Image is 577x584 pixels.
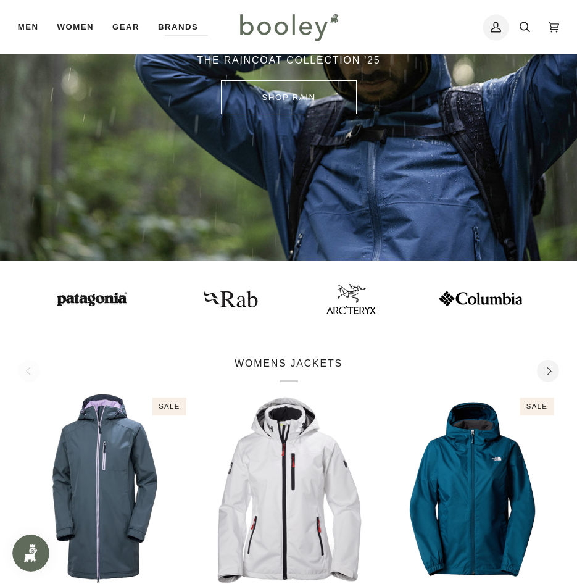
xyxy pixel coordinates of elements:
div: Sale [152,398,186,415]
div: Sale [520,398,554,415]
span: Men [18,21,39,33]
span: Gear [112,21,139,33]
iframe: Button to open loyalty program pop-up [12,535,49,572]
img: Booley [235,9,342,45]
p: WOMENS JACKETS [235,356,342,382]
p: THE RAINCOAT COLLECTION '25 [116,53,462,68]
span: Women [57,21,94,33]
a: SHOP rain [221,80,357,114]
button: Next [537,360,559,382]
span: Brands [158,21,198,33]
